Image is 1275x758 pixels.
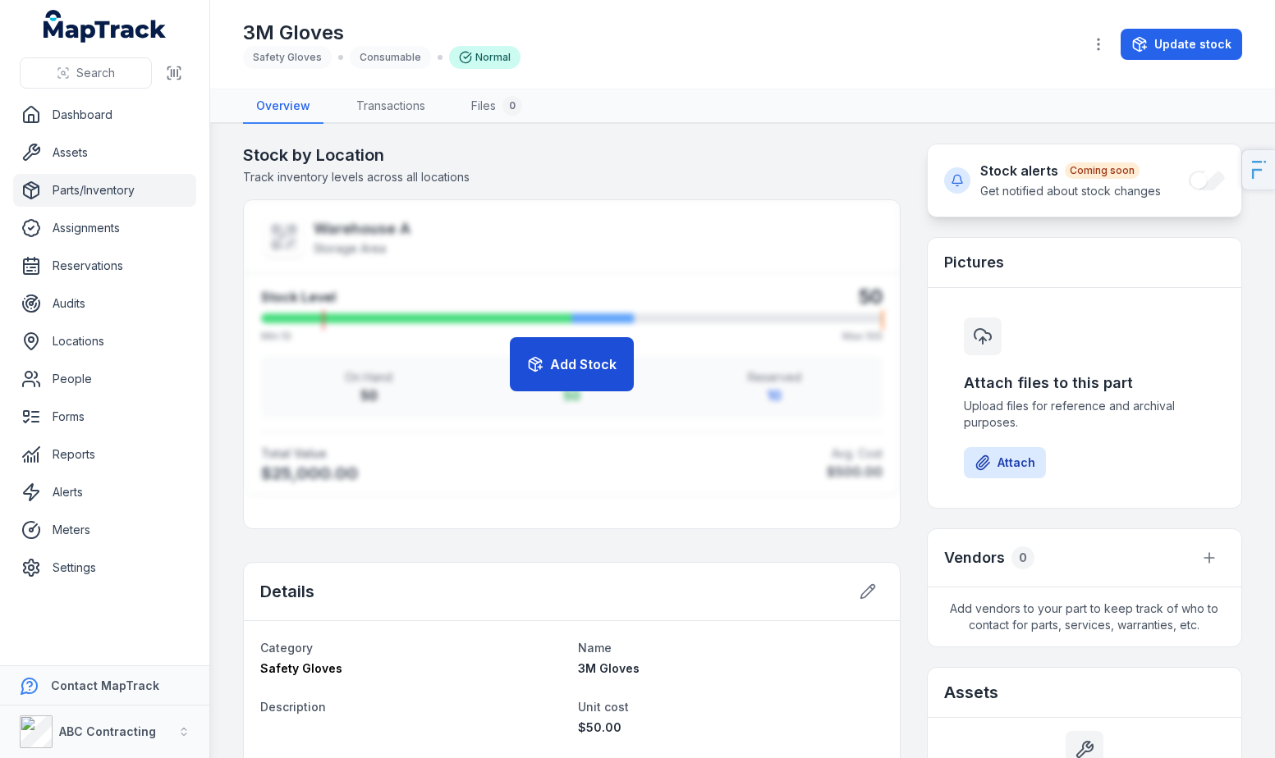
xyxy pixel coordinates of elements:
[964,447,1046,478] button: Attach
[13,212,196,244] a: Assignments
[13,98,196,131] a: Dashboard
[578,661,640,675] span: 3M Gloves
[13,551,196,584] a: Settings
[13,174,196,207] a: Parts/Inventory
[13,400,196,433] a: Forms
[944,546,1005,569] h3: Vendors
[1011,546,1034,569] div: 0
[1065,162,1140,179] div: Coming soon
[243,144,470,167] h2: Stock by Location
[76,65,115,81] span: Search
[510,337,634,391] button: Add Stock
[343,89,438,124] a: Transactions
[13,136,196,169] a: Assets
[13,476,196,509] a: Alerts
[350,46,431,69] div: Consumable
[13,325,196,358] a: Locations
[578,700,629,714] span: Unit cost
[449,46,521,69] div: Normal
[260,641,313,655] span: Category
[20,57,152,89] button: Search
[964,398,1205,431] span: Upload files for reference and archival purposes.
[13,363,196,395] a: People
[253,51,322,63] span: Safety Gloves
[944,681,1225,704] h2: Assets
[260,661,342,675] span: Safety Gloves
[980,161,1161,180] h4: Stock alerts
[51,678,159,692] strong: Contact MapTrack
[502,96,522,116] div: 0
[458,89,535,124] a: Files0
[13,249,196,282] a: Reservations
[59,724,156,738] strong: ABC Contracting
[260,580,314,603] h2: Details
[243,170,470,184] span: Track inventory levels across all locations
[980,184,1161,198] span: Get notified about stock changes
[578,720,621,734] span: $50.00
[243,20,521,46] h1: 3M Gloves
[964,372,1205,395] h3: Attach files to this part
[13,514,196,546] a: Meters
[13,438,196,471] a: Reports
[1121,29,1242,60] button: Update stock
[578,641,612,655] span: Name
[44,10,167,43] a: MapTrack
[928,587,1241,646] span: Add vendors to your part to keep track of who to contact for parts, services, warranties, etc.
[243,89,323,124] a: Overview
[13,287,196,320] a: Audits
[260,700,326,714] span: Description
[944,251,1004,274] h3: Pictures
